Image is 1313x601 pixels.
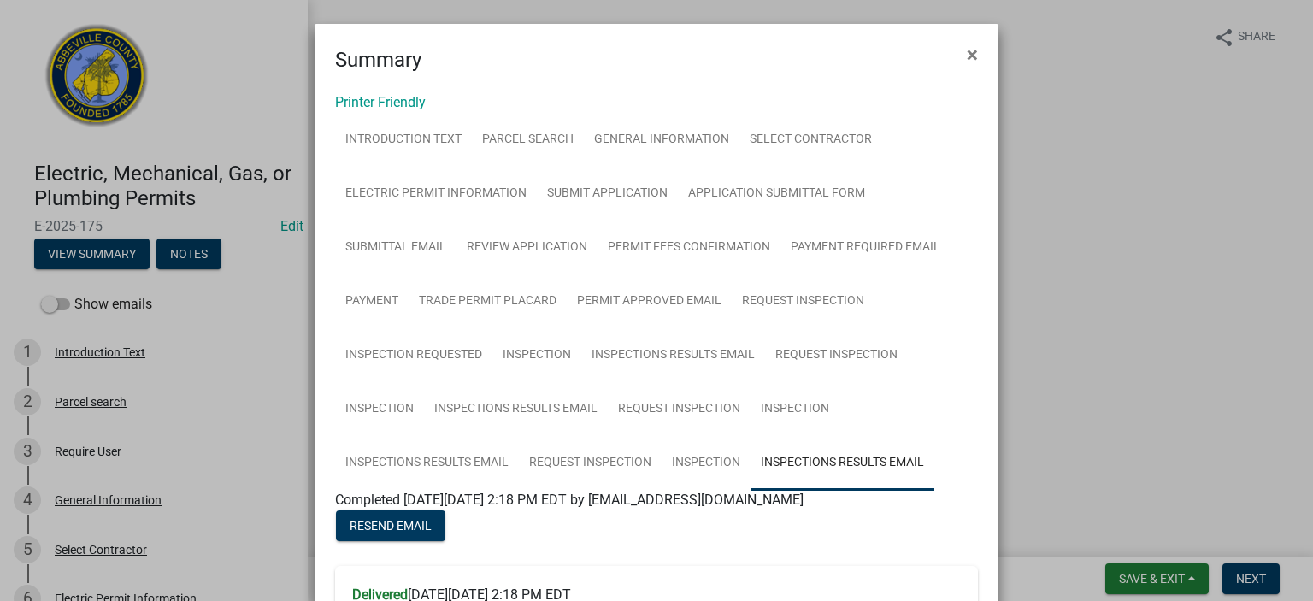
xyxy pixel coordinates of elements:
a: Inspection [662,436,751,491]
a: Request Inspection [608,382,751,437]
a: Inspections Results Email [424,382,608,437]
button: Close [953,31,992,79]
a: Inspection [751,382,839,437]
a: Inspection [335,382,424,437]
button: Resend Email [336,510,445,541]
span: Completed [DATE][DATE] 2:18 PM EDT by [EMAIL_ADDRESS][DOMAIN_NAME] [335,492,804,508]
a: Submit Application [537,167,678,221]
a: Inspections Results Email [751,436,934,491]
h4: Summary [335,44,421,75]
a: Request Inspection [732,274,874,329]
a: Inspection [492,328,581,383]
a: General Information [584,113,739,168]
a: Printer Friendly [335,94,426,110]
a: Submittal Email [335,221,456,275]
span: Resend Email [350,519,432,533]
a: Payment Required Email [780,221,951,275]
a: Payment [335,274,409,329]
a: Review Application [456,221,598,275]
a: Request Inspection [765,328,908,383]
a: Permit Fees Confirmation [598,221,780,275]
a: Request Inspection [519,436,662,491]
a: Electric Permit Information [335,167,537,221]
a: Permit Approved Email [567,274,732,329]
a: Inspections Results Email [335,436,519,491]
a: Application Submittal Form [678,167,875,221]
a: Trade Permit Placard [409,274,567,329]
a: Introduction Text [335,113,472,168]
a: Inspections Results Email [581,328,765,383]
a: Select Contractor [739,113,882,168]
a: Inspection Requested [335,328,492,383]
a: Parcel search [472,113,584,168]
span: × [967,43,978,67]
